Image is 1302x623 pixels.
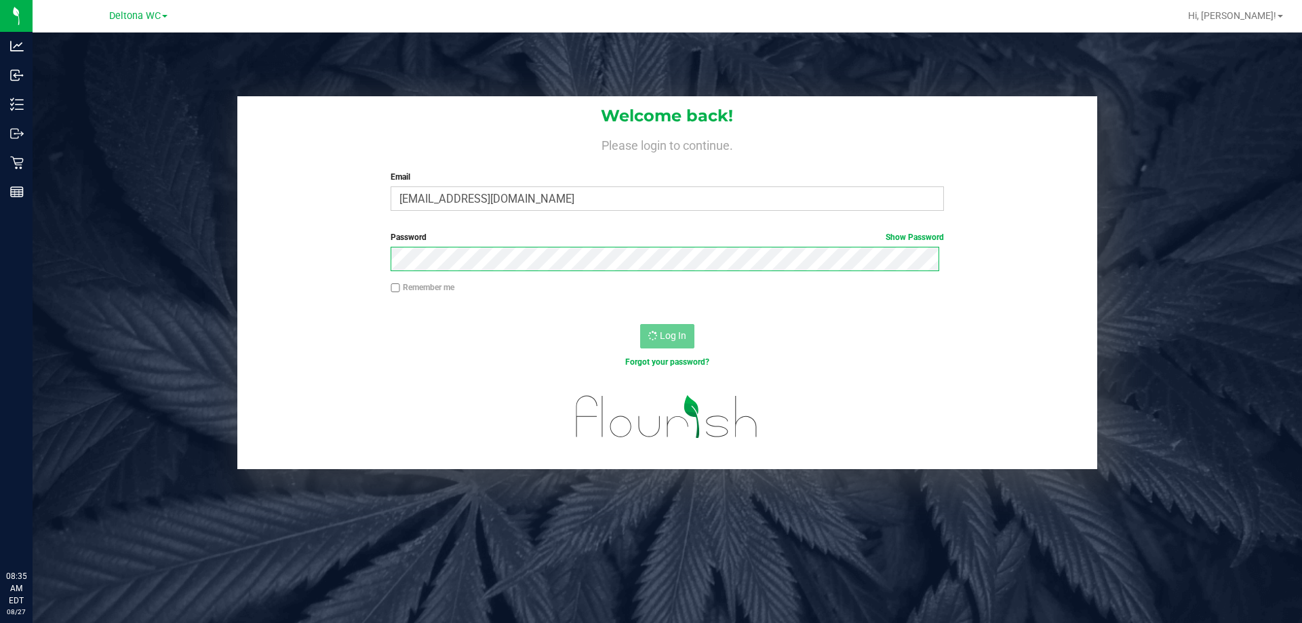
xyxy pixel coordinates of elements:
[10,185,24,199] inline-svg: Reports
[109,10,161,22] span: Deltona WC
[391,283,400,293] input: Remember me
[6,607,26,617] p: 08/27
[237,107,1097,125] h1: Welcome back!
[625,357,709,367] a: Forgot your password?
[640,324,694,348] button: Log In
[10,127,24,140] inline-svg: Outbound
[660,330,686,341] span: Log In
[1188,10,1276,21] span: Hi, [PERSON_NAME]!
[237,136,1097,152] h4: Please login to continue.
[391,233,427,242] span: Password
[10,98,24,111] inline-svg: Inventory
[886,233,944,242] a: Show Password
[10,156,24,169] inline-svg: Retail
[10,68,24,82] inline-svg: Inbound
[391,281,454,294] label: Remember me
[6,570,26,607] p: 08:35 AM EDT
[391,171,943,183] label: Email
[559,382,774,451] img: flourish_logo.svg
[10,39,24,53] inline-svg: Analytics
